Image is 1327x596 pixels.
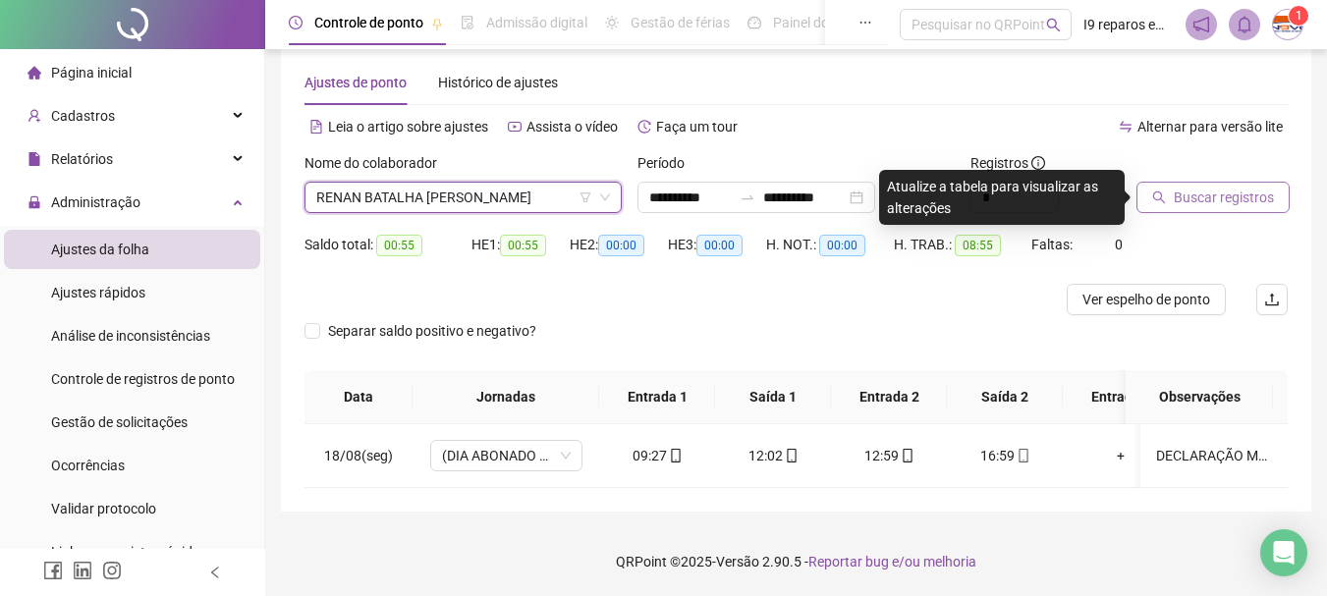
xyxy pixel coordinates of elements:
[102,561,122,580] span: instagram
[1083,14,1174,35] span: I9 reparos em Containers
[1174,187,1274,208] span: Buscar registros
[471,234,570,256] div: HE 1:
[1236,16,1253,33] span: bell
[208,566,222,579] span: left
[963,445,1047,466] div: 16:59
[1141,386,1257,407] span: Observações
[631,15,730,30] span: Gestão de férias
[28,195,41,209] span: lock
[1156,445,1272,466] div: DECLARAÇÃO MÉDICA
[1289,6,1308,26] sup: Atualize o seu contato no menu Meus Dados
[899,449,914,462] span: mobile
[289,16,303,29] span: clock-circle
[1126,370,1273,424] th: Observações
[526,119,618,135] span: Assista o vídeo
[28,109,41,123] span: user-add
[51,108,115,124] span: Cadastros
[51,285,145,300] span: Ajustes rápidos
[486,15,587,30] span: Admissão digital
[1067,284,1226,315] button: Ver espelho de ponto
[1082,289,1210,310] span: Ver espelho de ponto
[442,441,571,470] span: (DIA ABONADO PARCIALMENTE)
[1273,10,1302,39] img: 90218
[51,151,113,167] span: Relatórios
[51,65,132,81] span: Página inicial
[819,235,865,256] span: 00:00
[1078,445,1163,466] div: +
[1046,18,1061,32] span: search
[1063,370,1179,424] th: Entrada 3
[51,501,156,516] span: Validar protocolo
[1015,449,1030,462] span: mobile
[438,75,558,90] span: Histórico de ajustes
[808,554,976,569] span: Reportar bug e/ou melhoria
[580,191,591,203] span: filter
[747,16,761,29] span: dashboard
[413,370,599,424] th: Jornadas
[715,370,831,424] th: Saída 1
[73,561,92,580] span: linkedin
[28,66,41,80] span: home
[894,234,1031,256] div: H. TRAB.:
[773,15,850,30] span: Painel do DP
[731,445,815,466] div: 12:02
[43,561,63,580] span: facebook
[304,152,450,174] label: Nome do colaborador
[328,119,488,135] span: Leia o artigo sobre ajustes
[304,234,471,256] div: Saldo total:
[51,328,210,344] span: Análise de inconsistências
[1031,156,1045,170] span: info-circle
[316,183,610,212] span: RENAN BATALHA NUNES DE ANDRADE
[668,234,766,256] div: HE 3:
[599,191,611,203] span: down
[51,544,200,560] span: Link para registro rápido
[304,370,413,424] th: Data
[970,152,1045,174] span: Registros
[740,190,755,205] span: to
[615,445,699,466] div: 09:27
[831,370,947,424] th: Entrada 2
[1260,529,1307,576] div: Open Intercom Messenger
[1152,190,1166,204] span: search
[1031,237,1076,252] span: Faltas:
[51,414,188,430] span: Gestão de solicitações
[1137,119,1283,135] span: Alternar para versão lite
[637,152,697,174] label: Período
[716,554,759,569] span: Versão
[858,16,872,29] span: ellipsis
[1192,16,1210,33] span: notification
[51,194,140,210] span: Administração
[51,371,235,387] span: Controle de registros de ponto
[51,458,125,473] span: Ocorrências
[605,16,619,29] span: sun
[879,170,1125,225] div: Atualize a tabela para visualizar as alterações
[740,190,755,205] span: swap-right
[28,152,41,166] span: file
[599,370,715,424] th: Entrada 1
[431,18,443,29] span: pushpin
[667,449,683,462] span: mobile
[947,370,1063,424] th: Saída 2
[766,234,894,256] div: H. NOT.:
[1119,120,1133,134] span: swap
[508,120,522,134] span: youtube
[376,235,422,256] span: 00:55
[314,15,423,30] span: Controle de ponto
[461,16,474,29] span: file-done
[955,235,1001,256] span: 08:55
[656,119,738,135] span: Faça um tour
[1296,9,1302,23] span: 1
[320,320,544,342] span: Separar saldo positivo e negativo?
[304,75,407,90] span: Ajustes de ponto
[1264,292,1280,307] span: upload
[696,235,743,256] span: 00:00
[1136,182,1290,213] button: Buscar registros
[847,445,931,466] div: 12:59
[309,120,323,134] span: file-text
[783,449,799,462] span: mobile
[637,120,651,134] span: history
[500,235,546,256] span: 00:55
[570,234,668,256] div: HE 2:
[324,448,393,463] span: 18/08(seg)
[51,242,149,257] span: Ajustes da folha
